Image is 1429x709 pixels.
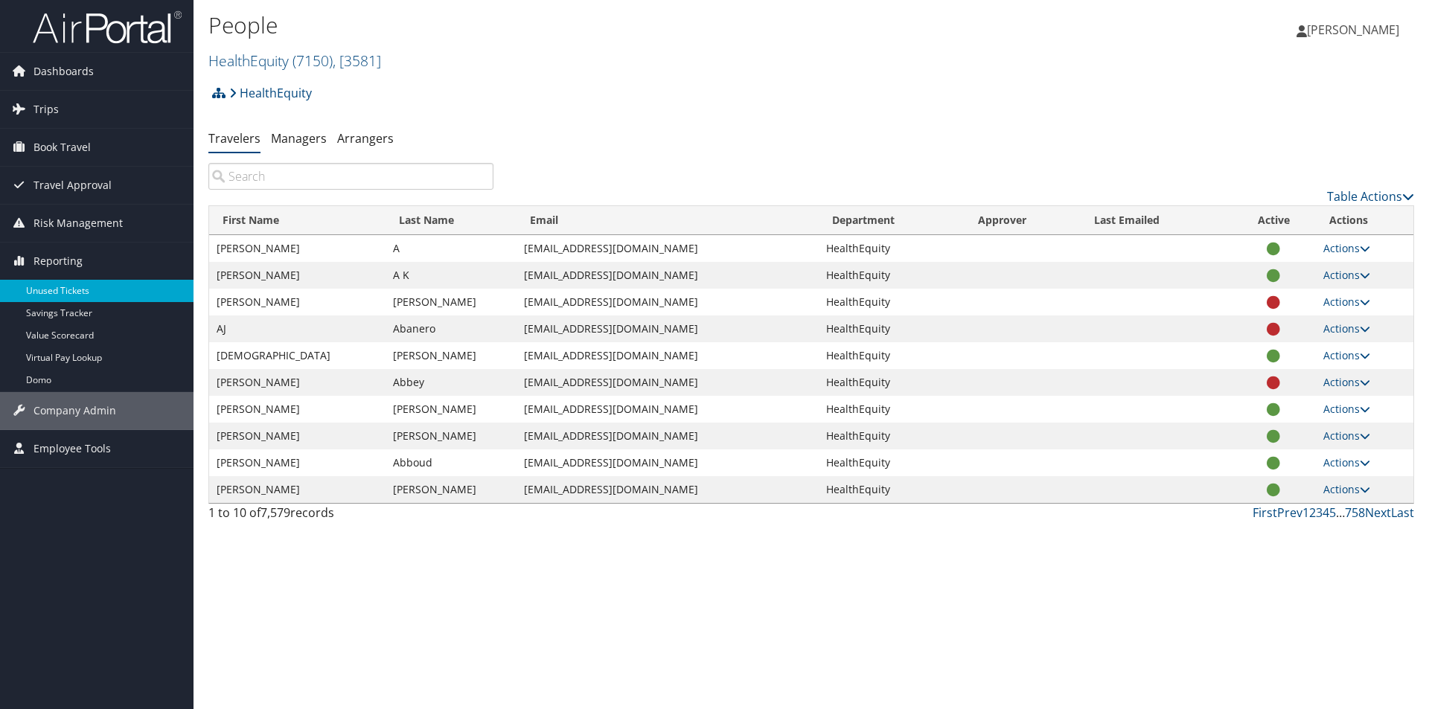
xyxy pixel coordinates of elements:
td: [EMAIL_ADDRESS][DOMAIN_NAME] [517,449,819,476]
a: Next [1365,504,1391,521]
th: Active: activate to sort column ascending [1231,206,1316,235]
th: Actions [1316,206,1413,235]
span: , [ 3581 ] [333,51,381,71]
td: [DEMOGRAPHIC_DATA] [209,342,386,369]
a: HealthEquity [229,78,312,108]
td: [PERSON_NAME] [209,423,386,449]
span: Risk Management [33,205,123,242]
span: Travel Approval [33,167,112,204]
td: HealthEquity [819,423,965,449]
span: [PERSON_NAME] [1307,22,1399,38]
a: First [1253,504,1277,521]
td: HealthEquity [819,476,965,503]
a: Actions [1323,375,1370,389]
span: Reporting [33,243,83,280]
span: 7,579 [260,504,290,521]
span: Trips [33,91,59,128]
a: [PERSON_NAME] [1297,7,1414,52]
span: Book Travel [33,129,91,166]
a: Actions [1323,268,1370,282]
a: HealthEquity [208,51,381,71]
a: 3 [1316,504,1323,521]
span: Employee Tools [33,430,111,467]
td: Abboud [386,449,517,476]
td: [PERSON_NAME] [209,262,386,289]
span: Dashboards [33,53,94,90]
a: Actions [1323,482,1370,496]
td: [EMAIL_ADDRESS][DOMAIN_NAME] [517,396,819,423]
h1: People [208,10,1012,41]
td: AJ [209,315,386,342]
td: [EMAIL_ADDRESS][DOMAIN_NAME] [517,235,819,262]
a: 1 [1302,504,1309,521]
td: [EMAIL_ADDRESS][DOMAIN_NAME] [517,342,819,369]
th: Department: activate to sort column ascending [819,206,965,235]
a: 5 [1329,504,1336,521]
td: [PERSON_NAME] [209,476,386,503]
span: ( 7150 ) [292,51,333,71]
td: [EMAIL_ADDRESS][DOMAIN_NAME] [517,476,819,503]
th: Email: activate to sort column ascending [517,206,819,235]
a: 4 [1323,504,1329,521]
a: Travelers [208,130,260,147]
td: HealthEquity [819,289,965,315]
td: [PERSON_NAME] [209,235,386,262]
td: [PERSON_NAME] [386,342,517,369]
a: Actions [1323,455,1370,469]
th: Last Name: activate to sort column descending [386,206,517,235]
td: [PERSON_NAME] [209,396,386,423]
a: Last [1391,504,1414,521]
a: Arrangers [337,130,394,147]
td: [EMAIL_ADDRESS][DOMAIN_NAME] [517,369,819,396]
td: HealthEquity [819,315,965,342]
td: [EMAIL_ADDRESS][DOMAIN_NAME] [517,262,819,289]
td: HealthEquity [819,235,965,262]
img: airportal-logo.png [33,10,182,45]
td: HealthEquity [819,396,965,423]
td: A K [386,262,517,289]
th: First Name: activate to sort column ascending [209,206,386,235]
a: Actions [1323,321,1370,336]
td: Abbey [386,369,517,396]
th: Last Emailed: activate to sort column ascending [1081,206,1231,235]
td: [PERSON_NAME] [386,476,517,503]
div: 1 to 10 of records [208,504,493,529]
span: … [1336,504,1345,521]
th: Approver [965,206,1081,235]
input: Search [208,163,493,190]
td: HealthEquity [819,262,965,289]
td: [PERSON_NAME] [386,423,517,449]
td: [PERSON_NAME] [386,289,517,315]
a: Actions [1323,429,1370,443]
td: [EMAIL_ADDRESS][DOMAIN_NAME] [517,315,819,342]
a: Actions [1323,295,1370,309]
td: [PERSON_NAME] [209,289,386,315]
td: [PERSON_NAME] [386,396,517,423]
span: Company Admin [33,392,116,429]
a: Actions [1323,402,1370,416]
td: [PERSON_NAME] [209,369,386,396]
td: HealthEquity [819,342,965,369]
a: Actions [1323,241,1370,255]
a: Actions [1323,348,1370,362]
a: Prev [1277,504,1302,521]
td: A [386,235,517,262]
td: [PERSON_NAME] [209,449,386,476]
a: Table Actions [1327,188,1414,205]
td: [EMAIL_ADDRESS][DOMAIN_NAME] [517,423,819,449]
a: 2 [1309,504,1316,521]
a: Managers [271,130,327,147]
td: HealthEquity [819,449,965,476]
td: HealthEquity [819,369,965,396]
a: 758 [1345,504,1365,521]
td: Abanero [386,315,517,342]
td: [EMAIL_ADDRESS][DOMAIN_NAME] [517,289,819,315]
